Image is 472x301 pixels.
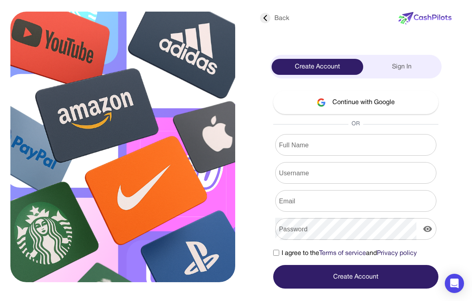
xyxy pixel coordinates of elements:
[282,249,417,258] span: I agree to the and
[273,90,438,114] button: Continue with Google
[10,12,235,282] img: sign-up.svg
[398,12,452,25] img: new-logo.svg
[260,14,289,23] div: Back
[363,59,440,75] div: Sign In
[420,221,436,237] button: display the password
[319,251,366,256] a: Terms of service
[317,98,326,107] img: google-logo.svg
[273,250,279,256] input: I agree to theTerms of serviceandPrivacy policy
[348,120,363,128] span: OR
[273,265,438,289] button: Create Account
[272,59,363,75] div: Create Account
[377,251,417,256] a: Privacy policy
[445,274,464,293] div: Open Intercom Messenger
